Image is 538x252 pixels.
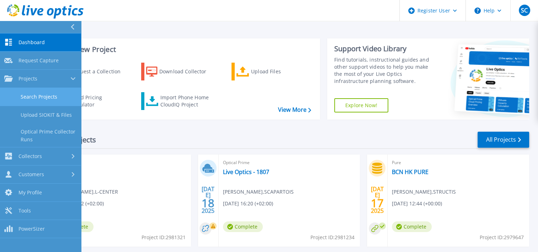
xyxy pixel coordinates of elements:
[223,221,263,232] span: Complete
[18,208,31,214] span: Tools
[54,159,187,167] span: Optical Prime
[480,233,524,241] span: Project ID: 2979647
[334,56,436,85] div: Find tutorials, instructional guides and other support videos to help you make the most of your L...
[70,94,127,108] div: Cloud Pricing Calculator
[159,64,216,79] div: Download Collector
[392,200,442,208] span: [DATE] 12:44 (+00:00)
[18,171,44,178] span: Customers
[278,106,311,113] a: View More
[160,94,215,108] div: Import Phone Home CloudIQ Project
[392,221,432,232] span: Complete
[50,46,311,53] h3: Start a New Project
[223,159,356,167] span: Optical Prime
[371,187,384,213] div: [DATE] 2025
[392,168,428,175] a: BCN HK PURE
[521,7,528,13] span: SC
[334,44,436,53] div: Support Video Library
[251,64,308,79] div: Upload Files
[231,63,311,80] a: Upload Files
[223,168,269,175] a: Live Optics - 1807
[223,188,294,196] span: [PERSON_NAME] , SCAPARTOIS
[141,63,220,80] a: Download Collector
[18,153,42,159] span: Collectors
[478,132,529,148] a: All Projects
[334,98,388,112] a: Explore Now!
[142,233,186,241] span: Project ID: 2981321
[50,92,130,110] a: Cloud Pricing Calculator
[201,187,215,213] div: [DATE] 2025
[310,233,355,241] span: Project ID: 2981234
[54,188,118,196] span: [PERSON_NAME] , L-CENTER
[71,64,128,79] div: Request a Collection
[392,188,456,196] span: [PERSON_NAME] , STRUCTIS
[18,189,42,196] span: My Profile
[202,200,214,206] span: 18
[50,63,130,80] a: Request a Collection
[371,200,384,206] span: 17
[18,57,59,64] span: Request Capture
[18,39,45,46] span: Dashboard
[223,200,273,208] span: [DATE] 16:20 (+02:00)
[392,159,525,167] span: Pure
[18,226,45,232] span: PowerSizer
[18,75,37,82] span: Projects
